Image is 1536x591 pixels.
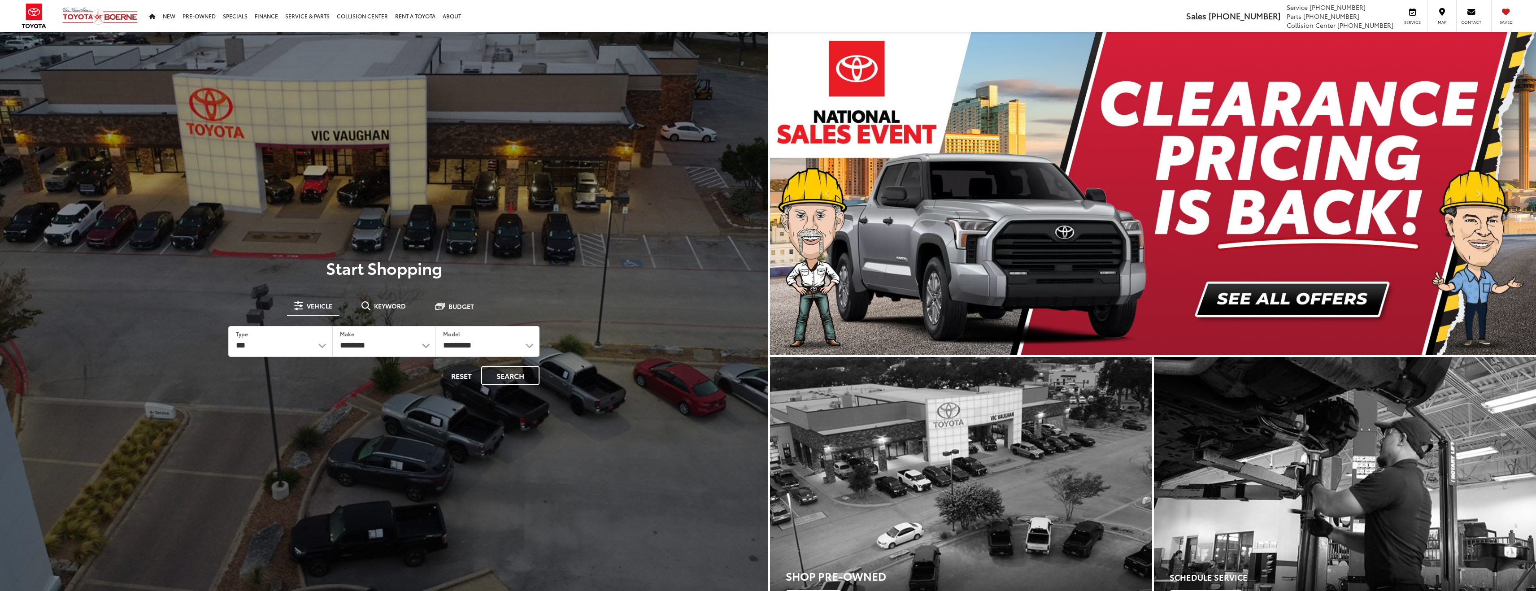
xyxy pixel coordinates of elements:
[38,259,731,277] p: Start Shopping
[1287,21,1336,30] span: Collision Center
[1170,573,1536,582] h4: Schedule Service
[1496,19,1516,25] span: Saved
[1432,19,1452,25] span: Map
[1287,12,1301,21] span: Parts
[236,330,248,338] label: Type
[1402,19,1423,25] span: Service
[1186,10,1206,22] span: Sales
[770,50,885,337] button: Click to view previous picture.
[1461,19,1481,25] span: Contact
[786,570,1152,582] h3: Shop Pre-Owned
[307,303,332,309] span: Vehicle
[1287,3,1308,12] span: Service
[340,330,354,338] label: Make
[1337,21,1393,30] span: [PHONE_NUMBER]
[62,7,138,25] img: Vic Vaughan Toyota of Boerne
[1209,10,1280,22] span: [PHONE_NUMBER]
[444,366,479,385] button: Reset
[448,303,474,309] span: Budget
[1310,3,1366,12] span: [PHONE_NUMBER]
[1303,12,1359,21] span: [PHONE_NUMBER]
[1421,50,1536,337] button: Click to view next picture.
[443,330,460,338] label: Model
[374,303,406,309] span: Keyword
[481,366,540,385] button: Search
